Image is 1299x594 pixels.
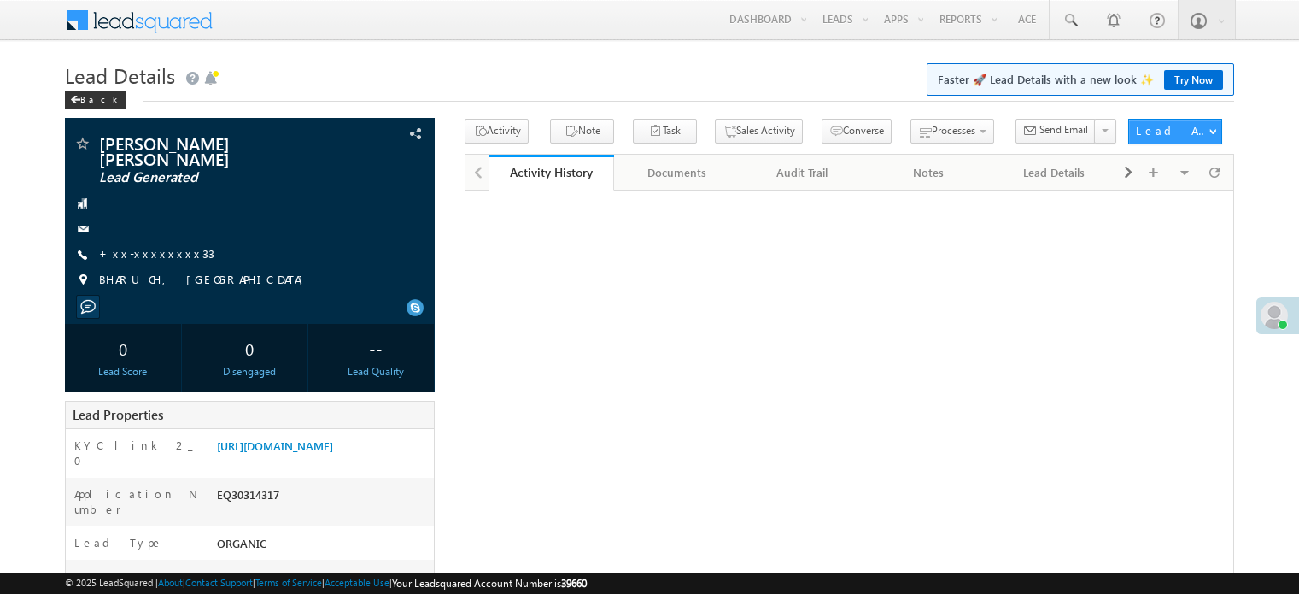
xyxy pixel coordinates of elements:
a: Try Now [1164,70,1223,90]
button: Activity [465,119,529,144]
a: Notes [866,155,992,191]
a: About [158,577,183,588]
div: 0 [196,332,303,364]
a: Contact Support [185,577,253,588]
span: Faster 🚀 Lead Details with a new look ✨ [938,71,1223,88]
div: Lead Actions [1136,123,1208,138]
div: 0 [69,332,177,364]
div: Documents [628,162,724,183]
span: Lead Generated [99,169,328,186]
span: BHARUCH, [GEOGRAPHIC_DATA] [99,272,312,289]
label: Owner [74,568,114,584]
span: Your Leadsquared Account Number is [392,577,587,590]
button: Send Email [1015,119,1096,144]
div: Activity History [501,164,601,180]
div: Back [65,91,126,109]
button: Note [550,119,614,144]
div: Audit Trail [754,162,851,183]
button: Task [633,119,697,144]
button: Lead Actions [1128,119,1222,144]
label: KYC link 2_0 [74,438,199,468]
span: 39660 [561,577,587,590]
div: -- [322,332,430,364]
a: [URL][DOMAIN_NAME] [217,438,333,453]
a: Lead Details [992,155,1118,191]
a: Activity History [489,155,614,191]
label: Application Number [74,486,199,517]
div: Lead Quality [322,364,430,379]
div: Lead Details [1006,162,1103,183]
button: Sales Activity [715,119,803,144]
label: Lead Type [74,535,163,550]
span: [PERSON_NAME] [PERSON_NAME] [99,135,328,166]
a: +xx-xxxxxxxx33 [99,246,214,261]
button: Converse [822,119,892,144]
div: EQ30314317 [213,486,434,510]
a: Documents [614,155,740,191]
div: Lead Score [69,364,177,379]
span: © 2025 LeadSquared | | | | | [65,575,587,591]
a: Back [65,91,134,105]
span: Send Email [1039,122,1088,138]
button: Processes [910,119,994,144]
div: ORGANIC [213,535,434,559]
span: [PERSON_NAME] [217,569,303,584]
span: Processes [932,124,975,137]
span: Lead Details [65,62,175,89]
a: Terms of Service [255,577,322,588]
span: Lead Properties [73,406,163,423]
a: Audit Trail [740,155,866,191]
div: Disengaged [196,364,303,379]
div: Notes [880,162,976,183]
a: Acceptable Use [325,577,389,588]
